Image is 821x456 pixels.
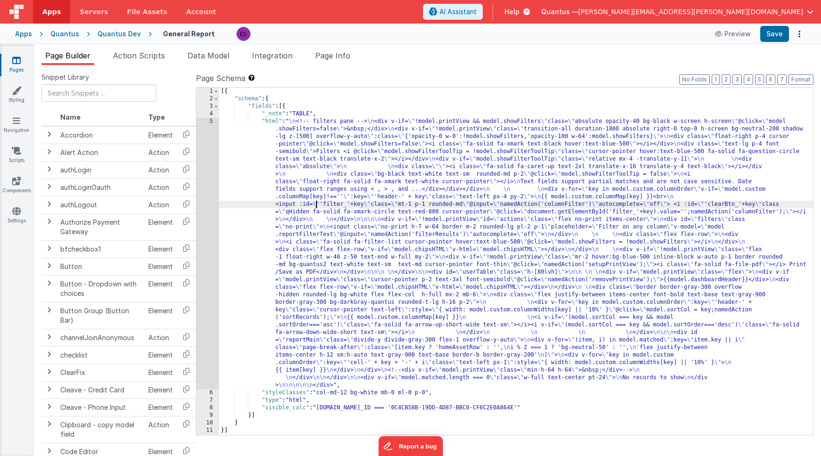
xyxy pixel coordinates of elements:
[252,51,293,60] span: Integration
[57,416,145,443] td: Clipboard - copy model field
[196,73,245,84] span: Page Schema
[127,7,168,16] span: File Assets
[60,113,81,121] span: Name
[145,144,177,161] td: Action
[145,381,177,399] td: Element
[57,213,145,240] td: Authorize Payment Gateway
[788,74,813,85] button: Format
[578,7,803,16] span: [PERSON_NAME][EMAIL_ADDRESS][PERSON_NAME][DOMAIN_NAME]
[196,412,219,419] div: 9
[57,161,145,179] td: authLogin
[57,329,145,346] td: channelJoinAnonymous
[541,7,578,16] span: Quantus —
[57,364,145,381] td: ClearFix
[541,7,813,16] button: Quantus — [PERSON_NAME][EMAIL_ADDRESS][PERSON_NAME][DOMAIN_NAME]
[57,258,145,275] td: Button
[145,179,177,196] td: Action
[145,399,177,416] td: Element
[145,329,177,346] td: Action
[709,26,756,41] button: Preview
[80,7,108,16] span: Servers
[98,29,141,39] div: Quantus Dev
[196,389,219,397] div: 6
[732,74,742,85] button: 3
[45,51,90,60] span: Page Builder
[145,302,177,329] td: Element
[57,144,145,161] td: Alert Action
[41,73,89,82] span: Snippet Library
[57,302,145,329] td: Button Group (Button Bar)
[145,196,177,213] td: Action
[57,346,145,364] td: checklist
[145,275,177,302] td: Element
[315,51,350,60] span: Page Info
[196,88,219,95] div: 1
[777,74,787,85] button: 7
[57,126,145,144] td: Accordion
[196,404,219,412] div: 8
[196,110,219,118] div: 4
[196,103,219,110] div: 3
[439,7,477,16] span: AI Assistant
[744,74,753,85] button: 4
[145,240,177,258] td: Element
[755,74,764,85] button: 5
[237,27,250,41] img: 2445f8d87038429357ee99e9bdfcd63a
[145,416,177,443] td: Action
[722,74,731,85] button: 2
[793,27,806,41] button: Options
[378,436,443,456] iframe: Marker.io feedback button
[50,29,79,39] div: Quantus
[148,113,165,121] span: Type
[163,30,215,37] h4: General Report
[57,399,145,416] td: Cleave - Phone Input
[196,427,219,434] div: 11
[57,240,145,258] td: bfcheckbox1
[187,51,229,60] span: Data Model
[712,74,720,85] button: 1
[196,397,219,404] div: 7
[113,51,165,60] span: Action Scripts
[504,7,520,16] span: Help
[57,196,145,213] td: authLogout
[145,161,177,179] td: Action
[145,213,177,240] td: Element
[760,26,789,42] button: Save
[196,419,219,427] div: 10
[423,4,483,20] button: AI Assistant
[57,179,145,196] td: authLoginOauth
[145,126,177,144] td: Element
[145,258,177,275] td: Element
[196,118,219,389] div: 5
[41,84,156,102] input: Search Snippets ...
[196,95,219,103] div: 2
[145,346,177,364] td: Element
[766,74,775,85] button: 6
[57,381,145,399] td: Cleave - Credit Card
[679,74,710,85] button: No Folds
[145,364,177,381] td: Element
[42,7,61,16] span: Apps
[15,29,32,39] div: Apps
[57,275,145,302] td: Button - Dropdown with choices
